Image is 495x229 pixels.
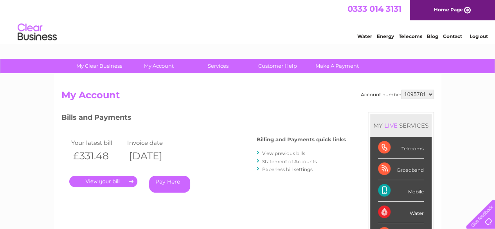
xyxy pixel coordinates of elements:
div: MY SERVICES [370,114,432,137]
div: Account number [361,90,434,99]
a: Pay Here [149,176,190,193]
a: My Clear Business [67,59,131,73]
a: Water [357,33,372,39]
a: Statement of Accounts [262,159,317,164]
img: logo.png [17,20,57,44]
div: Water [378,202,424,223]
a: Energy [377,33,394,39]
div: Telecoms [378,137,424,159]
a: Telecoms [399,33,422,39]
h3: Bills and Payments [61,112,346,126]
h4: Billing and Payments quick links [257,137,346,142]
a: View previous bills [262,150,305,156]
div: Broadband [378,159,424,180]
a: Log out [469,33,488,39]
a: Paperless bill settings [262,166,313,172]
a: Contact [443,33,462,39]
a: Customer Help [245,59,310,73]
td: Your latest bill [69,137,126,148]
a: Services [186,59,250,73]
div: Mobile [378,180,424,202]
a: 0333 014 3131 [347,4,401,14]
div: LIVE [383,122,399,129]
a: Make A Payment [305,59,369,73]
th: £331.48 [69,148,126,164]
div: Clear Business is a trading name of Verastar Limited (registered in [GEOGRAPHIC_DATA] No. 3667643... [63,4,433,38]
h2: My Account [61,90,434,105]
a: . [69,176,137,187]
a: My Account [126,59,191,73]
td: Invoice date [125,137,182,148]
th: [DATE] [125,148,182,164]
a: Blog [427,33,438,39]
